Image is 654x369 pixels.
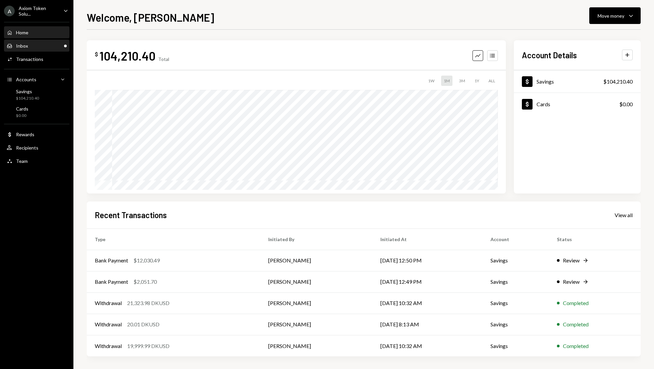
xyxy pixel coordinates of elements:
[16,30,28,35] div: Home
[372,335,482,356] td: [DATE] 10:32 AM
[87,11,214,24] h1: Welcome, [PERSON_NAME]
[603,78,633,86] div: $104,210.40
[260,292,372,314] td: [PERSON_NAME]
[127,342,170,350] div: 19,999.99 DKUSD
[95,278,128,286] div: Bank Payment
[549,228,641,250] th: Status
[372,271,482,292] td: [DATE] 12:49 PM
[522,50,577,61] h2: Account Details
[260,228,372,250] th: Initiated By
[619,100,633,108] div: $0.00
[372,250,482,271] td: [DATE] 12:50 PM
[4,128,69,140] a: Rewards
[95,51,98,58] div: $
[563,342,589,350] div: Completed
[472,76,482,86] div: 1Y
[563,256,580,264] div: Review
[482,250,549,271] td: Savings
[4,87,69,103] a: Savings$104,210.40
[4,142,69,154] a: Recipients
[260,271,372,292] td: [PERSON_NAME]
[563,278,580,286] div: Review
[95,209,167,220] h2: Recent Transactions
[16,145,38,151] div: Recipients
[615,211,633,218] a: View all
[598,12,624,19] div: Move money
[95,320,122,328] div: Withdrawal
[99,48,155,63] div: 104,210.40
[486,76,498,86] div: ALL
[563,320,589,328] div: Completed
[563,299,589,307] div: Completed
[133,256,160,264] div: $12,030.49
[95,256,128,264] div: Bank Payment
[4,6,15,16] div: A
[482,314,549,335] td: Savings
[16,106,28,112] div: Cards
[16,158,28,164] div: Team
[4,155,69,167] a: Team
[372,292,482,314] td: [DATE] 10:32 AM
[95,342,122,350] div: Withdrawal
[482,335,549,356] td: Savings
[441,76,452,86] div: 1M
[16,89,39,94] div: Savings
[4,53,69,65] a: Transactions
[133,278,157,286] div: $2,051.70
[372,228,482,250] th: Initiated At
[4,40,69,52] a: Inbox
[537,78,554,85] div: Savings
[95,299,122,307] div: Withdrawal
[127,320,159,328] div: 20.01 DKUSD
[4,73,69,85] a: Accounts
[425,76,437,86] div: 1W
[127,299,170,307] div: 21,323.98 DKUSD
[16,43,28,49] div: Inbox
[372,314,482,335] td: [DATE] 8:13 AM
[514,70,641,93] a: Savings$104,210.40
[16,113,28,119] div: $0.00
[615,212,633,218] div: View all
[4,104,69,120] a: Cards$0.00
[19,5,58,17] div: Axiom Token Solu...
[537,101,550,107] div: Cards
[4,26,69,38] a: Home
[260,250,372,271] td: [PERSON_NAME]
[260,335,372,356] td: [PERSON_NAME]
[482,271,549,292] td: Savings
[158,56,169,62] div: Total
[16,96,39,101] div: $104,210.40
[589,7,641,24] button: Move money
[260,314,372,335] td: [PERSON_NAME]
[456,76,468,86] div: 3M
[16,77,36,82] div: Accounts
[87,228,260,250] th: Type
[16,56,43,62] div: Transactions
[482,228,549,250] th: Account
[16,132,34,137] div: Rewards
[482,292,549,314] td: Savings
[514,93,641,115] a: Cards$0.00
